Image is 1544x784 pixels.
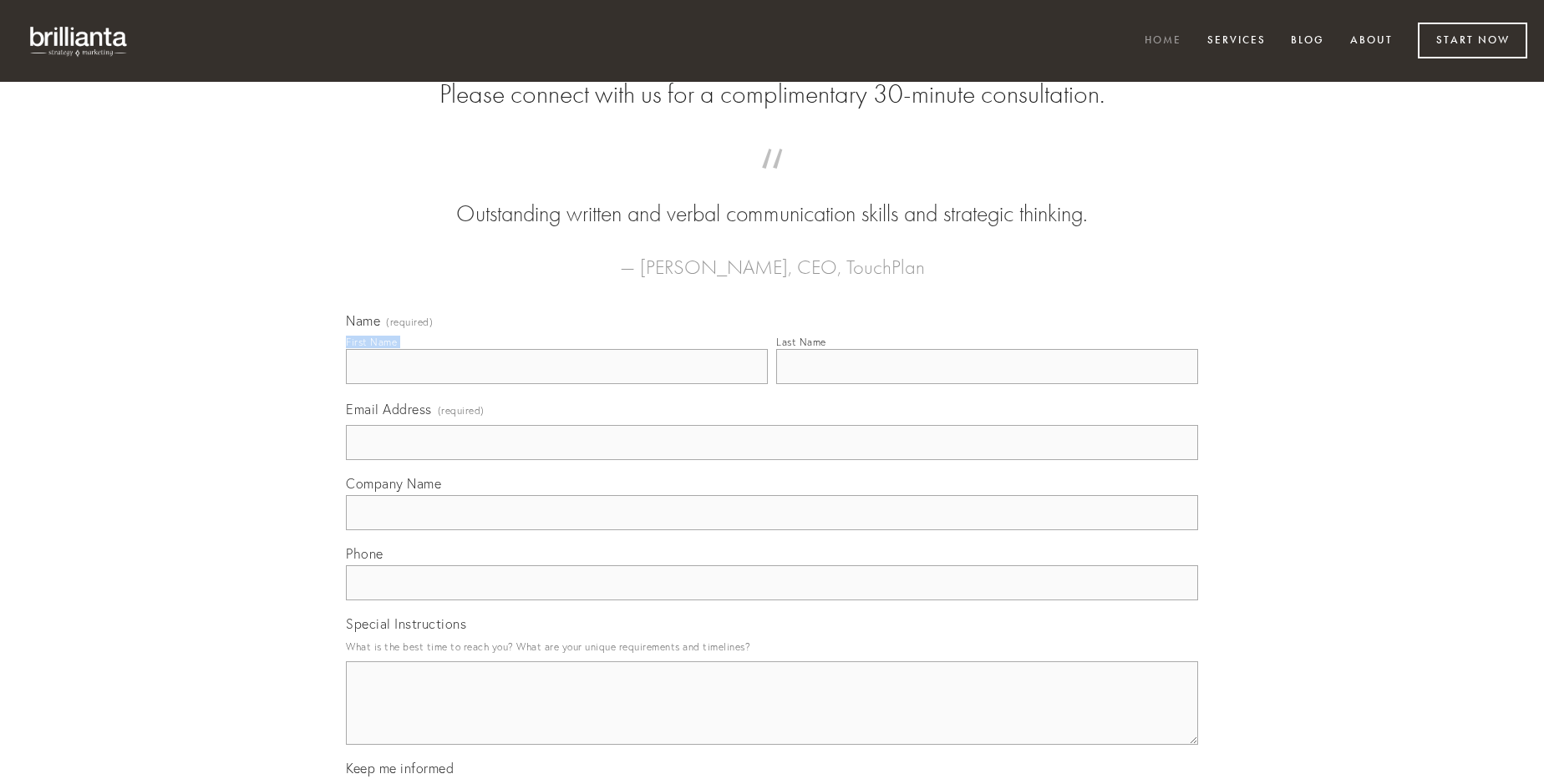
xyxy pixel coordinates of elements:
[1339,28,1404,55] a: About
[1418,23,1527,58] a: Start Now
[346,545,383,562] span: Phone
[346,615,466,632] span: Special Instructions
[346,401,432,417] span: Email Address
[17,17,142,65] img: brillianta - research, strategy, marketing
[1196,28,1277,55] a: Services
[1134,28,1192,55] a: Home
[346,312,380,329] span: Name
[346,78,1198,110] h2: Please connect with us for a complimentary 30-minute consultation.
[346,760,454,776] span: Keep me informed
[386,317,433,327] span: (required)
[776,336,826,348] div: Last Name
[373,230,1171,284] figcaption: — [PERSON_NAME], CEO, TouchPlan
[346,475,441,492] span: Company Name
[438,399,485,422] span: (required)
[373,165,1171,230] blockquote: Outstanding written and verbal communication skills and strategic thinking.
[1280,28,1335,55] a: Blog
[346,336,397,348] div: First Name
[346,635,1198,658] p: What is the best time to reach you? What are your unique requirements and timelines?
[373,165,1171,198] span: “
